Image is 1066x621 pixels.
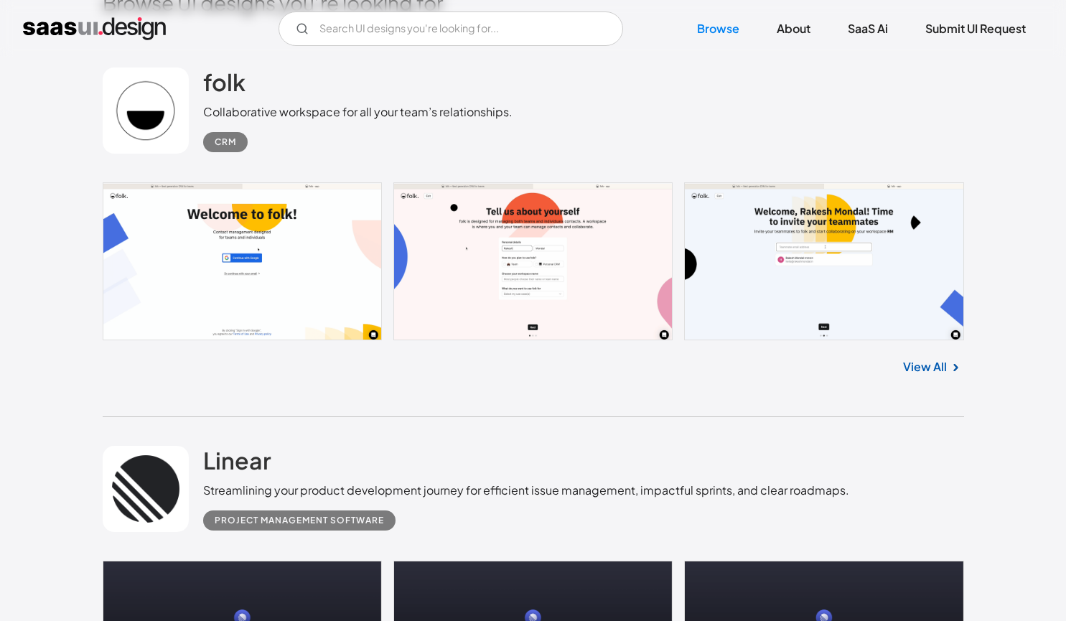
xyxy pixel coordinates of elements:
[203,67,246,103] a: folk
[203,67,246,96] h2: folk
[680,13,757,45] a: Browse
[908,13,1043,45] a: Submit UI Request
[831,13,905,45] a: SaaS Ai
[215,512,384,529] div: Project Management Software
[203,103,513,121] div: Collaborative workspace for all your team’s relationships.
[203,482,849,499] div: Streamlining your product development journey for efficient issue management, impactful sprints, ...
[279,11,623,46] form: Email Form
[903,358,947,375] a: View All
[215,134,236,151] div: CRM
[203,446,271,475] h2: Linear
[203,446,271,482] a: Linear
[23,17,166,40] a: home
[279,11,623,46] input: Search UI designs you're looking for...
[759,13,828,45] a: About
